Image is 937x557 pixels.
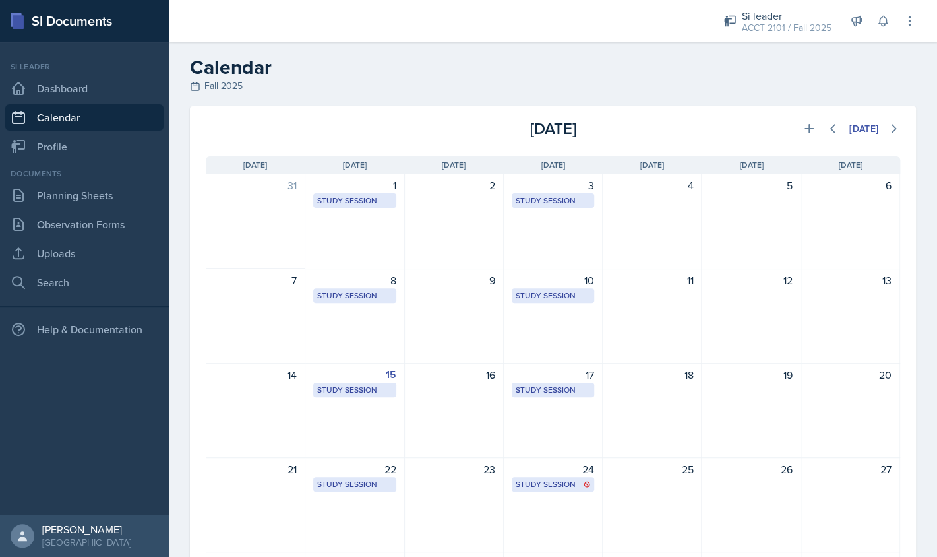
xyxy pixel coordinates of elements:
[317,290,392,302] div: Study Session
[739,159,763,171] span: [DATE]
[313,461,396,477] div: 22
[190,55,916,79] h2: Calendar
[809,461,892,477] div: 27
[5,240,164,267] a: Uploads
[5,75,164,102] a: Dashboard
[413,367,495,383] div: 16
[809,367,892,383] div: 20
[512,461,594,477] div: 24
[512,178,594,193] div: 3
[512,367,594,383] div: 17
[849,123,878,134] div: [DATE]
[442,159,466,171] span: [DATE]
[343,159,367,171] span: [DATE]
[190,79,916,93] div: Fall 2025
[516,384,590,396] div: Study Session
[5,104,164,131] a: Calendar
[611,273,693,288] div: 11
[809,273,892,288] div: 13
[317,478,392,490] div: Study Session
[611,367,693,383] div: 18
[313,178,396,193] div: 1
[413,273,495,288] div: 9
[611,178,693,193] div: 4
[839,159,862,171] span: [DATE]
[710,178,792,193] div: 5
[516,478,590,490] div: Study Session
[516,290,590,302] div: Study Session
[710,367,792,383] div: 19
[214,178,297,193] div: 31
[841,117,887,140] button: [DATE]
[710,273,792,288] div: 12
[742,21,831,35] div: ACCT 2101 / Fall 2025
[5,182,164,209] a: Planning Sheets
[5,168,164,180] div: Documents
[214,273,297,288] div: 7
[313,273,396,288] div: 8
[42,536,131,549] div: [GEOGRAPHIC_DATA]
[5,61,164,73] div: Si leader
[516,195,590,207] div: Study Session
[5,269,164,296] a: Search
[413,178,495,193] div: 2
[214,461,297,477] div: 21
[317,195,392,207] div: Study Session
[437,117,669,141] div: [DATE]
[214,367,297,383] div: 14
[243,159,267,171] span: [DATE]
[512,273,594,288] div: 10
[313,367,396,383] div: 15
[5,316,164,343] div: Help & Documentation
[809,178,892,193] div: 6
[640,159,664,171] span: [DATE]
[742,8,831,24] div: Si leader
[710,461,792,477] div: 26
[541,159,564,171] span: [DATE]
[42,523,131,536] div: [PERSON_NAME]
[317,384,392,396] div: Study Session
[611,461,693,477] div: 25
[5,211,164,238] a: Observation Forms
[5,133,164,160] a: Profile
[413,461,495,477] div: 23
